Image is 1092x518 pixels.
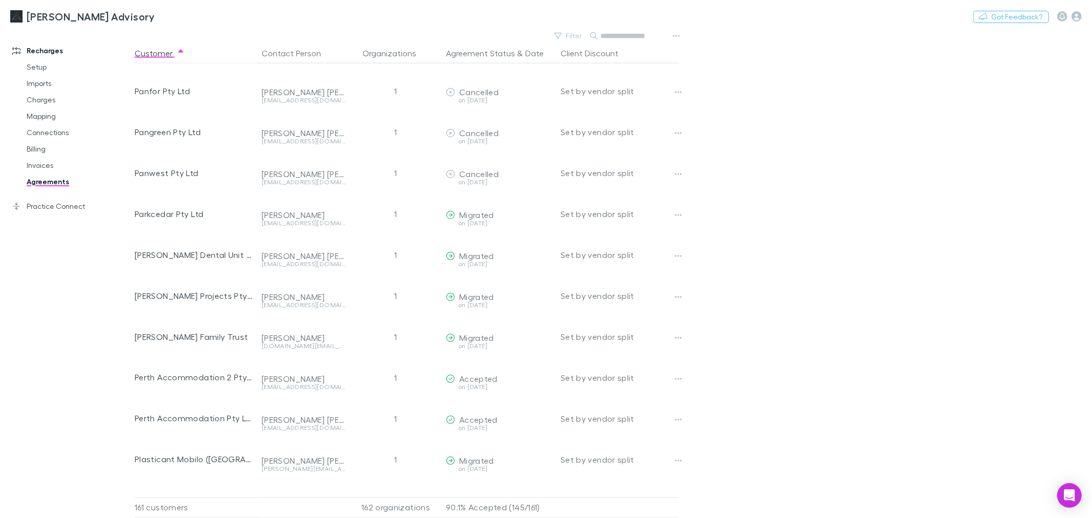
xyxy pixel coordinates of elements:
[363,43,429,63] button: Organizations
[262,384,346,390] div: [EMAIL_ADDRESS][DOMAIN_NAME]
[16,124,141,141] a: Connections
[561,153,679,193] div: Set by vendor split
[4,4,161,29] a: [PERSON_NAME] Advisory
[262,43,333,63] button: Contact Person
[549,30,588,42] button: Filter
[446,43,515,63] button: Agreement Status
[135,357,253,398] div: Perth Accommodation 2 Pty Ltd
[561,193,679,234] div: Set by vendor split
[350,275,442,316] div: 1
[446,220,552,226] div: on [DATE]
[459,128,499,138] span: Cancelled
[459,251,494,261] span: Migrated
[459,415,498,424] span: Accepted
[262,169,346,179] div: [PERSON_NAME] [PERSON_NAME] Luskan
[2,42,141,59] a: Recharges
[446,138,552,144] div: on [DATE]
[446,179,552,185] div: on [DATE]
[446,425,552,431] div: on [DATE]
[350,498,442,518] div: 162 organizations
[262,128,346,138] div: [PERSON_NAME] [PERSON_NAME] Luskan
[16,141,141,157] a: Billing
[16,157,141,174] a: Invoices
[16,92,141,108] a: Charges
[459,87,499,97] span: Cancelled
[561,275,679,316] div: Set by vendor split
[561,398,679,439] div: Set by vendor split
[350,398,442,439] div: 1
[16,75,141,92] a: Imports
[561,71,679,112] div: Set by vendor split
[525,43,544,63] button: Date
[446,498,552,517] p: 90.1% Accepted (145/161)
[446,302,552,308] div: on [DATE]
[262,220,346,226] div: [EMAIL_ADDRESS][DOMAIN_NAME]
[446,384,552,390] div: on [DATE]
[459,497,494,506] span: Migrated
[262,425,346,431] div: [EMAIL_ADDRESS][DOMAIN_NAME]
[446,97,552,103] div: on [DATE]
[446,466,552,472] div: on [DATE]
[459,374,498,383] span: Accepted
[350,71,442,112] div: 1
[262,251,346,261] div: [PERSON_NAME] [PERSON_NAME]
[459,210,494,220] span: Migrated
[262,343,346,349] div: [DOMAIN_NAME][EMAIL_ADDRESS][DOMAIN_NAME]
[459,333,494,342] span: Migrated
[350,193,442,234] div: 1
[561,43,631,63] button: Client Discount
[262,333,346,343] div: [PERSON_NAME]
[350,316,442,357] div: 1
[446,343,552,349] div: on [DATE]
[262,138,346,144] div: [EMAIL_ADDRESS][DOMAIN_NAME]
[135,439,253,480] div: Plasticant Mobilo ([GEOGRAPHIC_DATA]) Pty. Limited
[446,261,552,267] div: on [DATE]
[350,112,442,153] div: 1
[16,174,141,190] a: Agreements
[135,234,253,275] div: [PERSON_NAME] Dental Unit Trust
[135,193,253,234] div: Parkcedar Pty Ltd
[561,357,679,398] div: Set by vendor split
[561,112,679,153] div: Set by vendor split
[135,112,253,153] div: Pangreen Pty Ltd
[2,198,141,214] a: Practice Connect
[262,374,346,384] div: [PERSON_NAME]
[262,210,346,220] div: [PERSON_NAME]
[262,466,346,472] div: [PERSON_NAME][EMAIL_ADDRESS][DOMAIN_NAME]
[135,275,253,316] div: [PERSON_NAME] Projects Pty Ltd
[350,234,442,275] div: 1
[561,439,679,480] div: Set by vendor split
[446,43,552,63] div: &
[459,456,494,465] span: Migrated
[350,153,442,193] div: 1
[350,357,442,398] div: 1
[16,59,141,75] a: Setup
[16,108,141,124] a: Mapping
[262,292,346,302] div: [PERSON_NAME]
[459,169,499,179] span: Cancelled
[135,316,253,357] div: [PERSON_NAME] Family Trust
[262,415,346,425] div: [PERSON_NAME] [PERSON_NAME]
[135,398,253,439] div: Perth Accommodation Pty Ltd
[350,439,442,480] div: 1
[262,456,346,466] div: [PERSON_NAME] [PERSON_NAME]
[1057,483,1082,508] div: Open Intercom Messenger
[135,43,185,63] button: Customer
[262,179,346,185] div: [EMAIL_ADDRESS][DOMAIN_NAME]
[262,497,346,507] div: [PERSON_NAME] [PERSON_NAME]
[135,498,258,518] div: 161 customers
[262,302,346,308] div: [EMAIL_ADDRESS][DOMAIN_NAME]
[10,10,23,23] img: Liston Newton Advisory's Logo
[561,234,679,275] div: Set by vendor split
[262,87,346,97] div: [PERSON_NAME] [PERSON_NAME] Luskan
[561,316,679,357] div: Set by vendor split
[973,11,1049,23] button: Got Feedback?
[135,71,253,112] div: Panfor Pty Ltd
[262,97,346,103] div: [EMAIL_ADDRESS][DOMAIN_NAME]
[262,261,346,267] div: [EMAIL_ADDRESS][DOMAIN_NAME]
[27,10,155,23] h3: [PERSON_NAME] Advisory
[459,292,494,301] span: Migrated
[135,153,253,193] div: Panwest Pty Ltd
